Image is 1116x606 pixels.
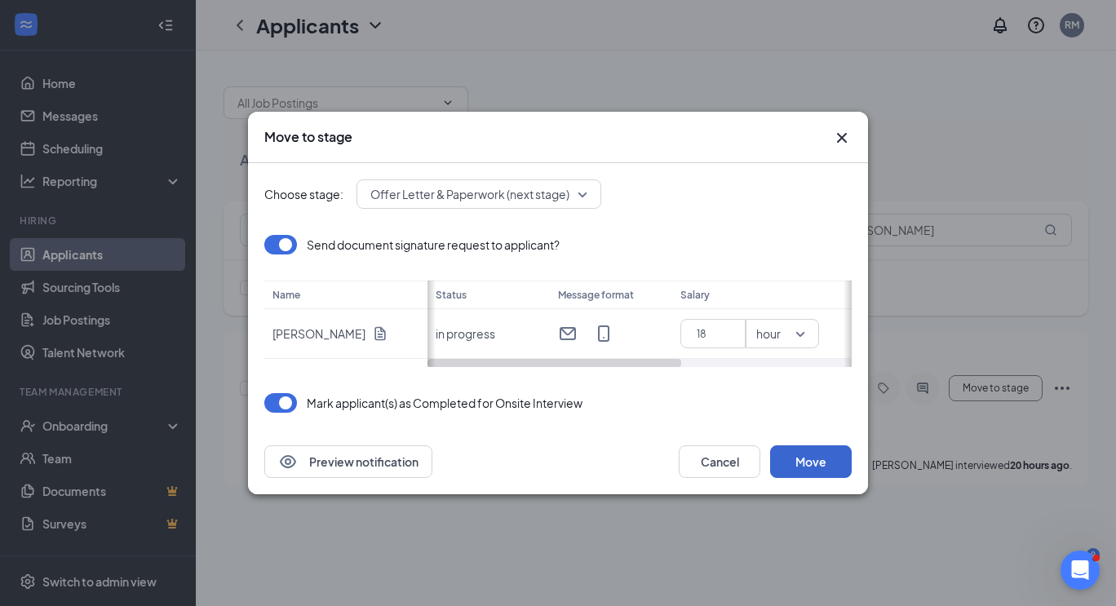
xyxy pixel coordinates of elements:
button: Move [770,445,852,478]
button: EyePreview notification [264,445,432,478]
th: Name [264,281,427,309]
div: Loading offer data. [264,235,852,367]
td: in progress [427,309,550,359]
svg: MobileSms [594,324,613,343]
span: hour [756,321,781,346]
p: Send document signature request to applicant? [307,237,560,253]
svg: Eye [278,452,298,471]
svg: Email [558,324,578,343]
button: Cancel [679,445,760,478]
button: Close [832,128,852,148]
p: Mark applicant(s) as Completed for Onsite Interview [307,395,582,411]
iframe: Intercom live chat [1061,551,1100,590]
svg: Cross [832,128,852,148]
h3: Move to stage [264,128,352,146]
span: Choose stage: [264,185,343,203]
th: Message format [550,281,672,309]
svg: Document [372,325,388,342]
th: Salary [672,281,844,309]
p: [PERSON_NAME] [272,325,365,342]
th: Status [427,281,550,309]
span: Offer Letter & Paperwork (next stage) [370,182,569,206]
input: $ [688,321,745,346]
